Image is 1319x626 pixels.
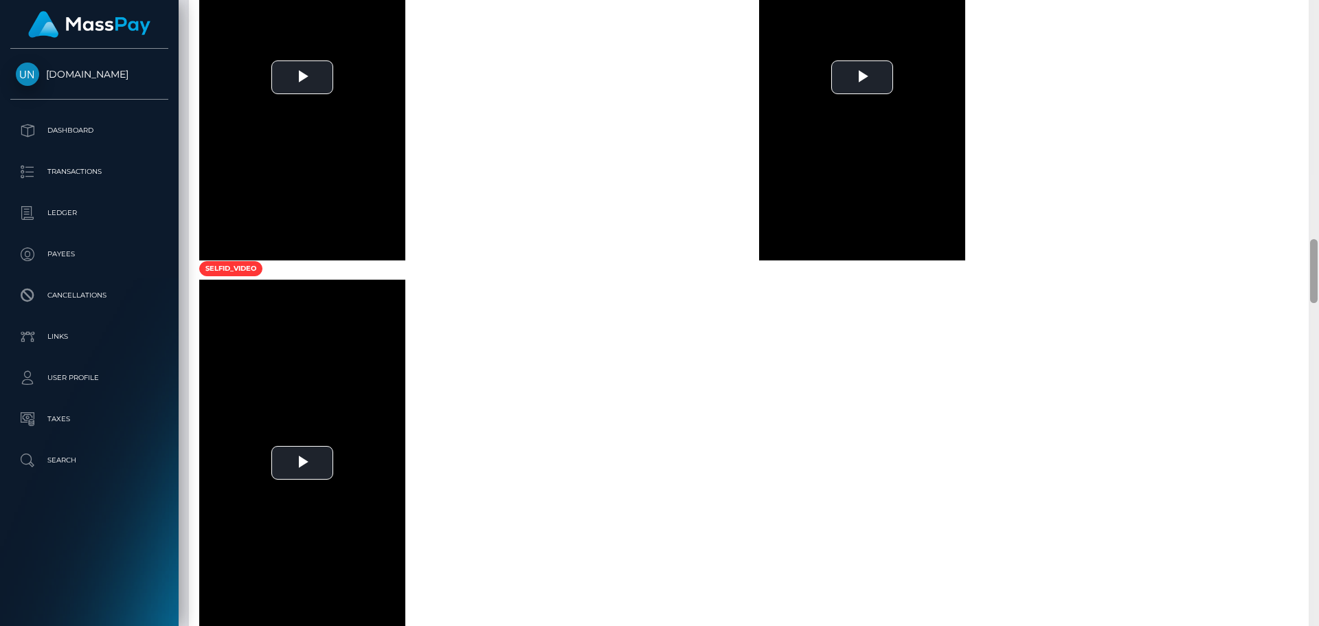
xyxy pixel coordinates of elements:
a: User Profile [10,361,168,395]
span: [DOMAIN_NAME] [10,68,168,80]
a: Ledger [10,196,168,230]
p: Payees [16,244,163,265]
p: Ledger [16,203,163,223]
img: Unlockt.me [16,63,39,86]
p: User Profile [16,368,163,388]
p: Cancellations [16,285,163,306]
p: Taxes [16,409,163,429]
button: Play Video [271,60,333,94]
span: selfid_video [199,261,262,276]
a: Dashboard [10,113,168,148]
a: Cancellations [10,278,168,313]
p: Transactions [16,161,163,182]
a: Payees [10,237,168,271]
button: Play Video [271,446,333,480]
img: MassPay Logo [28,11,150,38]
p: Search [16,450,163,471]
a: Transactions [10,155,168,189]
a: Search [10,443,168,478]
p: Links [16,326,163,347]
a: Links [10,320,168,354]
a: Taxes [10,402,168,436]
p: Dashboard [16,120,163,141]
button: Play Video [831,60,893,94]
